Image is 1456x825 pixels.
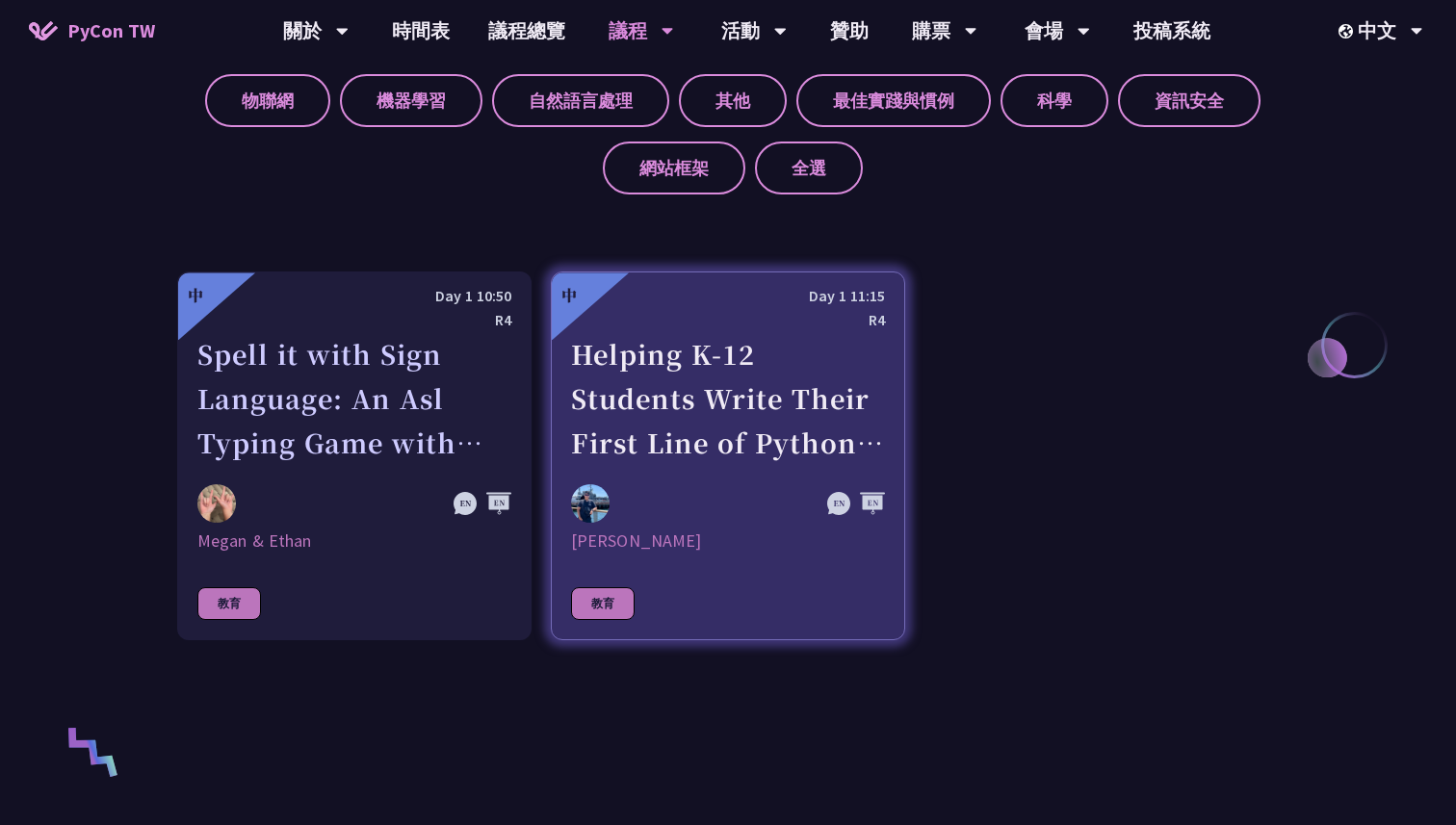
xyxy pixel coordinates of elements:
[1118,74,1261,127] label: 資訊安全
[603,142,745,194] label: 網站框架
[492,74,669,127] label: 自然語言處理
[571,529,885,553] div: [PERSON_NAME]
[571,332,885,465] div: Helping K-12 Students Write Their First Line of Python: Building a Game-Based Learning Platform w...
[29,21,58,40] img: Home icon of PyCon TW 2025
[571,484,610,523] img: Chieh-Hung Cheng
[197,587,261,620] div: 教育
[571,308,885,332] div: R4
[10,7,174,55] a: PyCon TW
[177,271,532,640] a: 中 Day 1 10:50 R4 Spell it with Sign Language: An Asl Typing Game with MediaPipe Megan & Ethan Meg...
[188,284,203,307] div: 中
[205,74,330,127] label: 物聯網
[197,284,511,308] div: Day 1 10:50
[571,284,885,308] div: Day 1 11:15
[796,74,991,127] label: 最佳實踐與慣例
[561,284,577,307] div: 中
[197,484,236,523] img: Megan & Ethan
[67,16,155,45] span: PyCon TW
[340,74,482,127] label: 機器學習
[679,74,787,127] label: 其他
[571,587,635,620] div: 教育
[755,142,863,194] label: 全選
[1339,24,1358,39] img: Locale Icon
[551,271,905,640] a: 中 Day 1 11:15 R4 Helping K-12 Students Write Their First Line of Python: Building a Game-Based Le...
[197,332,511,465] div: Spell it with Sign Language: An Asl Typing Game with MediaPipe
[1001,74,1108,127] label: 科學
[197,529,511,553] div: Megan & Ethan
[197,308,511,332] div: R4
